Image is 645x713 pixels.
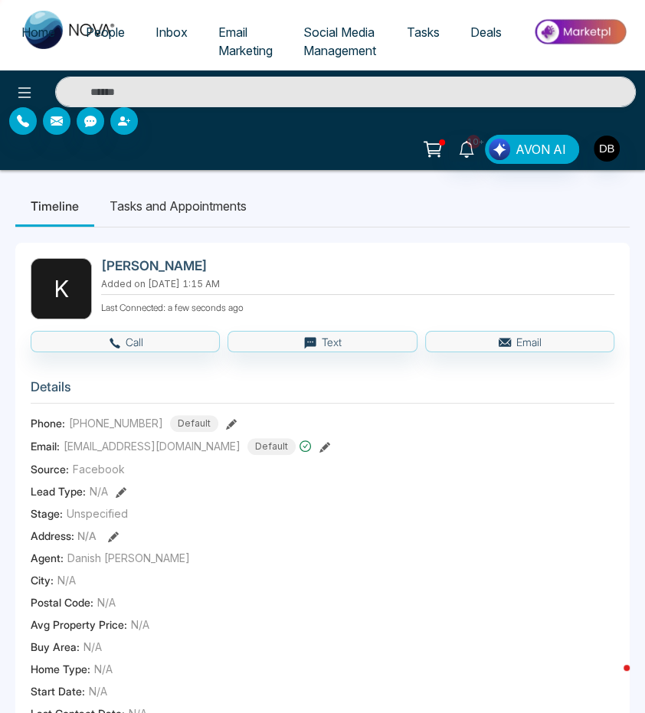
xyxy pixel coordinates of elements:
span: N/A [90,483,108,499]
span: N/A [94,661,113,677]
span: Stage: [31,505,63,522]
span: Source: [31,461,69,477]
span: Phone: [31,415,65,431]
span: Email: [31,438,60,454]
a: Email Marketing [203,18,288,65]
a: 10+ [448,135,485,162]
a: Social Media Management [288,18,391,65]
a: Home [6,18,70,47]
button: Email [425,331,614,352]
img: User Avatar [594,136,620,162]
span: Email Marketing [218,25,273,58]
span: Buy Area : [31,639,80,655]
span: N/A [83,639,102,655]
span: AVON AI [516,140,566,159]
span: Facebook [73,461,125,477]
span: N/A [77,529,97,542]
a: People [70,18,140,47]
iframe: Intercom live chat [593,661,630,698]
p: Last Connected: a few seconds ago [101,298,614,315]
span: Address: [31,528,97,544]
span: N/A [97,594,116,610]
span: N/A [131,617,149,633]
span: Home [21,25,55,40]
span: Lead Type: [31,483,86,499]
button: AVON AI [485,135,579,164]
span: Deals [470,25,502,40]
span: Start Date : [31,683,85,699]
img: Market-place.gif [525,15,636,49]
span: Unspecified [67,505,128,522]
p: Added on [DATE] 1:15 AM [101,277,614,291]
span: N/A [89,683,107,699]
span: Agent: [31,550,64,566]
img: Lead Flow [489,139,510,160]
div: K [31,258,92,319]
span: People [86,25,125,40]
span: [EMAIL_ADDRESS][DOMAIN_NAME] [64,438,241,454]
li: Timeline [15,185,94,227]
span: Default [170,415,218,432]
a: Tasks [391,18,455,47]
span: Postal Code : [31,594,93,610]
span: Avg Property Price : [31,617,127,633]
span: Social Media Management [303,25,376,58]
span: Inbox [156,25,188,40]
a: Inbox [140,18,203,47]
span: Default [247,438,296,455]
button: Call [31,331,220,352]
span: Tasks [407,25,440,40]
a: Deals [455,18,517,47]
h3: Details [31,379,614,403]
button: Text [228,331,417,352]
span: [PHONE_NUMBER] [69,415,163,431]
img: Nova CRM Logo [25,11,116,49]
span: Home Type : [31,661,90,677]
h2: [PERSON_NAME] [101,258,608,273]
span: N/A [57,572,76,588]
span: Danish [PERSON_NAME] [67,550,190,566]
li: Tasks and Appointments [94,185,262,227]
span: City : [31,572,54,588]
span: 10+ [467,135,480,149]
